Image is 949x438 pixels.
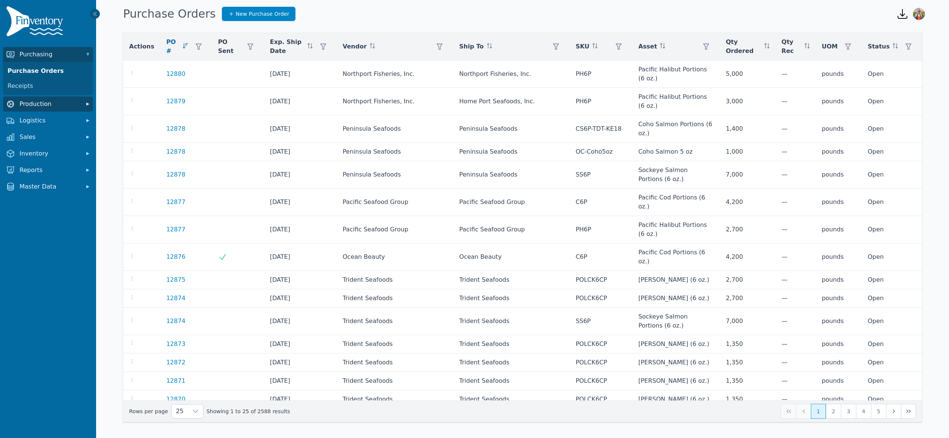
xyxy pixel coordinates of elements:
td: — [776,143,816,161]
td: 2,700 [720,289,775,308]
span: SKU [575,42,589,51]
td: Pacific Seafood Group [337,189,453,216]
td: Northport Fisheries, Inc. [453,60,569,88]
td: POLCK6CP [569,335,632,353]
td: PH6P [569,216,632,243]
td: POLCK6CP [569,353,632,372]
td: Northport Fisheries, Inc. [337,88,453,115]
td: POLCK6CP [569,271,632,289]
td: pounds [816,372,862,390]
td: POLCK6CP [569,289,632,308]
td: 7,000 [720,308,775,335]
td: Open [862,372,922,390]
img: Sera Wheeler [913,8,925,20]
td: [DATE] [264,189,337,216]
span: Qty Rec [782,38,801,56]
td: pounds [816,335,862,353]
td: pounds [816,189,862,216]
td: Northport Fisheries, Inc. [337,60,453,88]
span: PO Sent [218,38,240,56]
span: Production [20,100,80,109]
td: — [776,161,816,189]
td: pounds [816,289,862,308]
a: 12879 [166,97,185,106]
a: 12874 [166,294,185,303]
td: pounds [816,271,862,289]
td: PH6P [569,60,632,88]
button: Inventory [3,146,93,161]
td: Trident Seafoods [453,271,569,289]
a: New Purchase Order [222,7,296,21]
span: Ship To [459,42,484,51]
td: [DATE] [264,390,337,409]
button: Master Data [3,179,93,194]
span: Logistics [20,116,80,125]
img: Finventory [6,6,66,39]
td: Open [862,60,922,88]
td: [DATE] [264,216,337,243]
td: [DATE] [264,161,337,189]
td: Peninsula Seafoods [453,115,569,143]
td: 1,000 [720,143,775,161]
td: 2,700 [720,271,775,289]
td: — [776,88,816,115]
td: 1,350 [720,335,775,353]
td: pounds [816,390,862,409]
span: Rows per page [172,405,188,418]
button: Next Page [886,404,901,419]
a: Purchase Orders [5,63,92,79]
a: 12880 [166,69,185,79]
a: 12871 [166,376,185,385]
td: Open [862,308,922,335]
td: Pacific Seafood Group [337,216,453,243]
td: pounds [816,216,862,243]
td: Trident Seafoods [453,353,569,372]
a: 12878 [166,124,185,133]
td: Ocean Beauty [453,243,569,271]
td: Peninsula Seafoods [337,143,453,161]
a: 12870 [166,395,185,404]
span: Inventory [20,149,80,158]
button: Reports [3,163,93,178]
td: [DATE] [264,60,337,88]
span: Purchasing [20,50,80,59]
a: 12873 [166,340,185,349]
td: Open [862,390,922,409]
td: [DATE] [264,88,337,115]
td: Open [862,289,922,308]
td: Open [862,115,922,143]
td: Sockeye Salmon Portions (6 oz.) [632,161,720,189]
button: Logistics [3,113,93,128]
span: Vendor [343,42,367,51]
a: 12877 [166,225,185,234]
td: PH6P [569,88,632,115]
td: pounds [816,88,862,115]
td: 5,000 [720,60,775,88]
h1: Purchase Orders [123,7,216,21]
td: [DATE] [264,289,337,308]
td: [PERSON_NAME] (6 oz.) [632,335,720,353]
td: Trident Seafoods [453,335,569,353]
td: Pacific Halibut Portions (6 oz.) [632,60,720,88]
td: POLCK6CP [569,390,632,409]
td: Trident Seafoods [337,390,453,409]
td: Ocean Beauty [337,243,453,271]
td: Trident Seafoods [337,335,453,353]
span: Actions [129,42,154,51]
a: 12872 [166,358,185,367]
td: [DATE] [264,143,337,161]
button: Page 4 [856,404,871,419]
td: [PERSON_NAME] (6 oz.) [632,353,720,372]
td: [PERSON_NAME] (6 oz.) [632,289,720,308]
span: Status [868,42,890,51]
button: Page 3 [841,404,856,419]
a: 12878 [166,170,185,179]
td: Home Port Seafoods, Inc. [453,88,569,115]
td: OC-Coho5oz [569,143,632,161]
td: — [776,289,816,308]
td: — [776,243,816,271]
td: Peninsula Seafoods [453,143,569,161]
td: Open [862,88,922,115]
td: pounds [816,60,862,88]
button: Purchasing [3,47,93,62]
